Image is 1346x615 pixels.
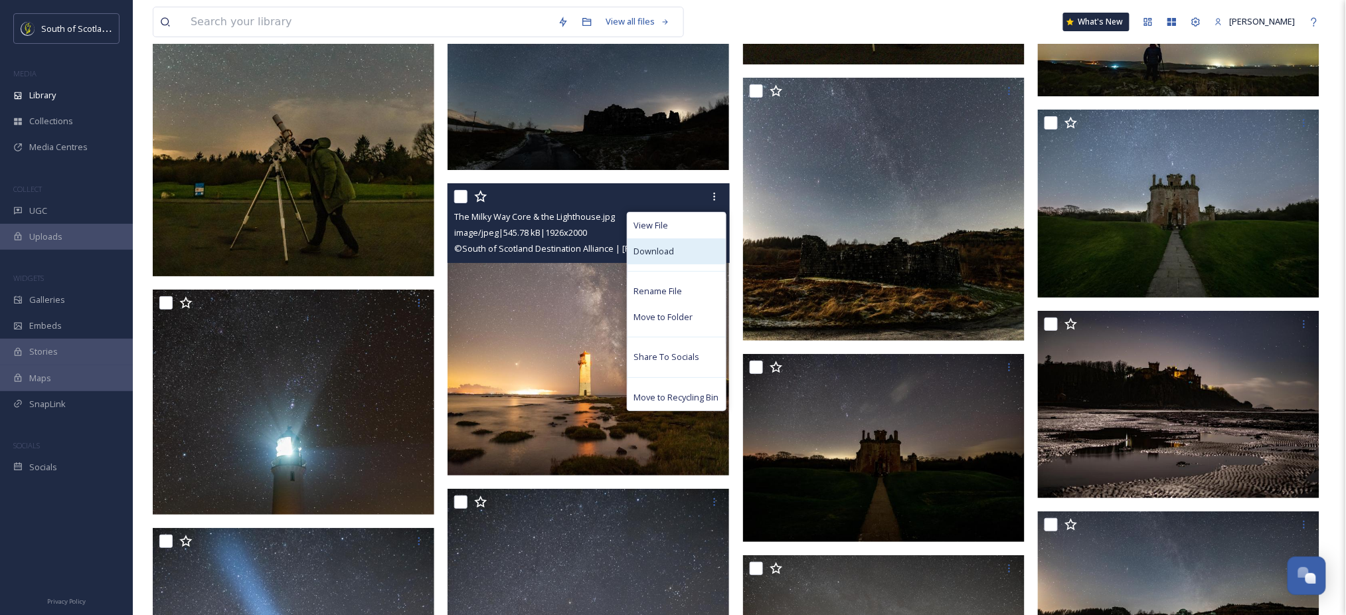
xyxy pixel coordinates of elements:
span: UGC [29,205,47,217]
span: Rename File [634,285,683,298]
span: Stories [29,345,58,358]
span: SOCIALS [13,440,40,450]
span: Galleries [29,294,65,306]
button: Open Chat [1288,557,1326,595]
span: COLLECT [13,184,42,194]
span: Collections [29,115,73,128]
a: Privacy Policy [47,592,86,608]
span: South of Scotland Destination Alliance [41,22,193,35]
img: The Milky Way Core & the Lighthouse.jpg [448,183,729,476]
input: Search your library [184,7,551,37]
span: Socials [29,461,57,474]
img: BEN_7885-Edit.jpg [743,354,1025,542]
span: image/jpeg | 545.78 kB | 1926 x 2000 [454,226,587,238]
span: © South of Scotland Destination Alliance | [PERSON_NAME] [454,242,688,254]
a: [PERSON_NAME] [1208,9,1302,35]
span: Privacy Policy [47,597,86,606]
img: The Castle & the Stars.jpg [448,12,729,170]
span: Move to Folder [634,311,693,323]
a: What's New [1063,13,1130,31]
span: The Milky Way Core & the Lighthouse.jpg [454,211,615,222]
span: MEDIA [13,68,37,78]
span: View File [634,219,669,232]
span: Uploads [29,230,62,243]
span: Media Centres [29,141,88,153]
span: Embeds [29,319,62,332]
img: The lighthouse & the Stars.jpg [153,290,434,515]
span: WIDGETS [13,273,44,283]
span: Maps [29,372,51,385]
span: [PERSON_NAME] [1230,15,1296,27]
span: Library [29,89,56,102]
a: View all files [599,9,677,35]
span: Move to Recycling Bin [634,391,719,404]
span: Share To Socials [634,351,700,363]
span: SnapLink [29,398,66,410]
span: Download [634,245,675,258]
img: BEN_7920-Edit.jpg [1038,110,1319,298]
img: images.jpeg [21,22,35,35]
img: Culzean Castle Moonlight.jpg [1038,311,1319,498]
img: The Castle under the stars.jpg [743,78,1025,341]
